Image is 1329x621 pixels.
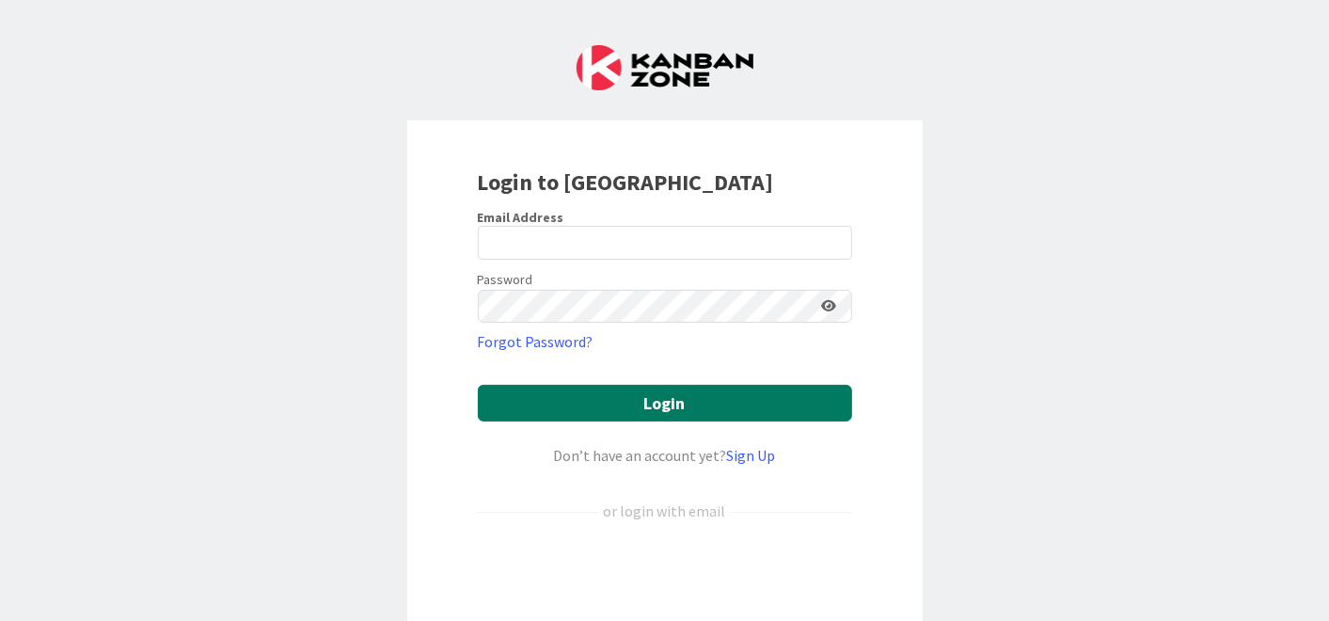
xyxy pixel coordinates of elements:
[478,270,533,290] label: Password
[478,444,852,467] div: Don’t have an account yet?
[468,553,862,595] iframe: Sign in with Google Button
[599,500,731,522] div: or login with email
[727,446,776,465] a: Sign Up
[478,385,852,422] button: Login
[478,209,564,226] label: Email Address
[577,45,753,90] img: Kanban Zone
[478,330,593,353] a: Forgot Password?
[478,167,774,197] b: Login to [GEOGRAPHIC_DATA]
